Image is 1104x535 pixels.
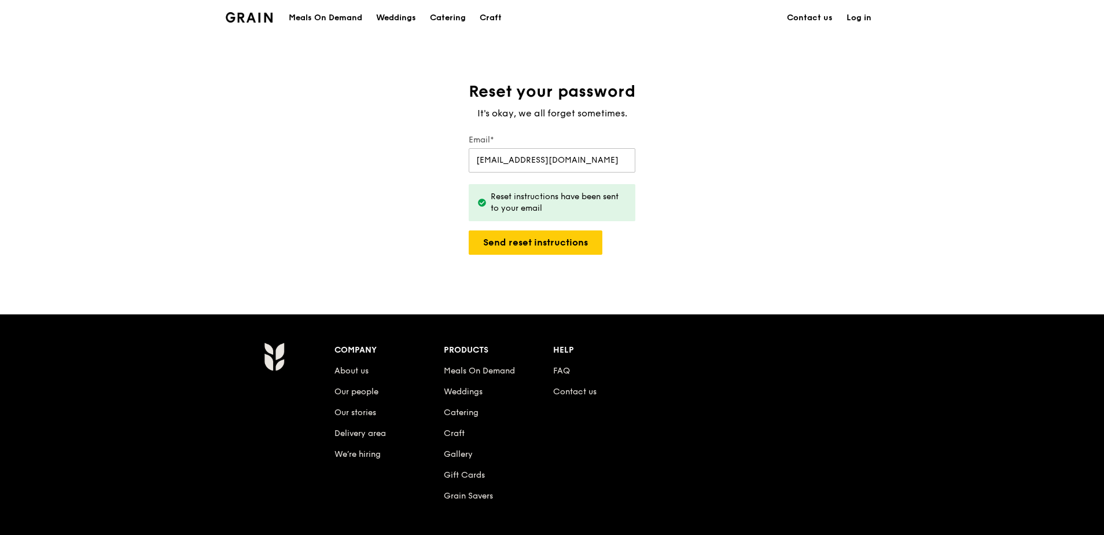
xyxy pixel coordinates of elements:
img: Grain [226,12,273,23]
a: FAQ [553,366,570,376]
a: Delivery area [334,428,386,438]
a: We’re hiring [334,449,381,459]
img: Grain [264,342,284,371]
a: Weddings [369,1,423,35]
a: Gallery [444,449,473,459]
a: Craft [444,428,465,438]
div: Products [444,342,553,358]
a: Grain Savers [444,491,493,501]
div: Weddings [376,1,416,35]
a: Log in [840,1,878,35]
a: About us [334,366,369,376]
span: It's okay, we all forget sometimes. [477,108,627,119]
div: Help [553,342,663,358]
a: Catering [444,408,479,417]
a: Gift Cards [444,470,485,480]
a: Our people [334,387,378,397]
div: Meals On Demand [289,1,362,35]
a: Weddings [444,387,483,397]
div: Company [334,342,444,358]
a: Craft [473,1,509,35]
div: Reset instructions have been sent to your email [491,191,626,214]
a: Contact us [780,1,840,35]
button: Send reset instructions [469,230,602,255]
label: Email* [469,134,635,146]
a: Catering [423,1,473,35]
div: Craft [480,1,502,35]
div: Catering [430,1,466,35]
a: Meals On Demand [444,366,515,376]
a: Our stories [334,408,376,417]
h1: Reset your password [459,81,645,102]
a: Contact us [553,387,597,397]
